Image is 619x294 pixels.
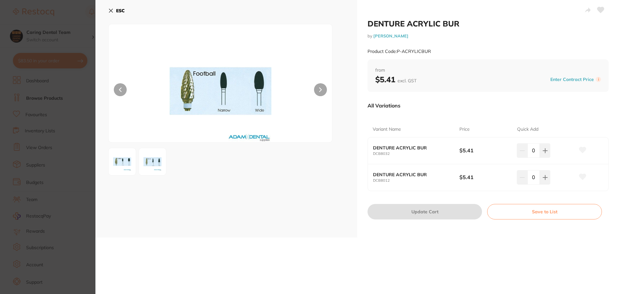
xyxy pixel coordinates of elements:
label: i [596,77,601,82]
small: DCB8032 [373,152,459,156]
p: Variant Name [373,126,401,133]
img: MzIuanBn [153,40,288,142]
b: DENTURE ACRYLIC BUR [373,145,451,150]
img: MzIuanBn [111,150,134,173]
span: excl. GST [398,78,417,84]
p: Quick Add [517,126,538,133]
b: DENTURE ACRYLIC BUR [373,172,451,177]
a: [PERSON_NAME] [373,33,408,38]
small: DCB8012 [373,178,459,183]
b: $5.41 [375,75,417,84]
span: from [375,67,601,74]
b: ESC [116,8,125,14]
button: Update Cart [368,204,482,219]
button: Enter Contract Price [548,76,596,83]
b: $5.41 [459,147,511,154]
p: All Variations [368,102,400,109]
b: $5.41 [459,174,511,181]
h2: DENTURE ACRYLIC BUR [368,19,609,28]
p: Price [459,126,470,133]
img: MTIuanBn [141,150,164,173]
small: Product Code: P-ACRYLICBUR [368,49,431,54]
small: by [368,34,609,38]
button: Save to List [487,204,602,219]
button: ESC [108,5,125,16]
